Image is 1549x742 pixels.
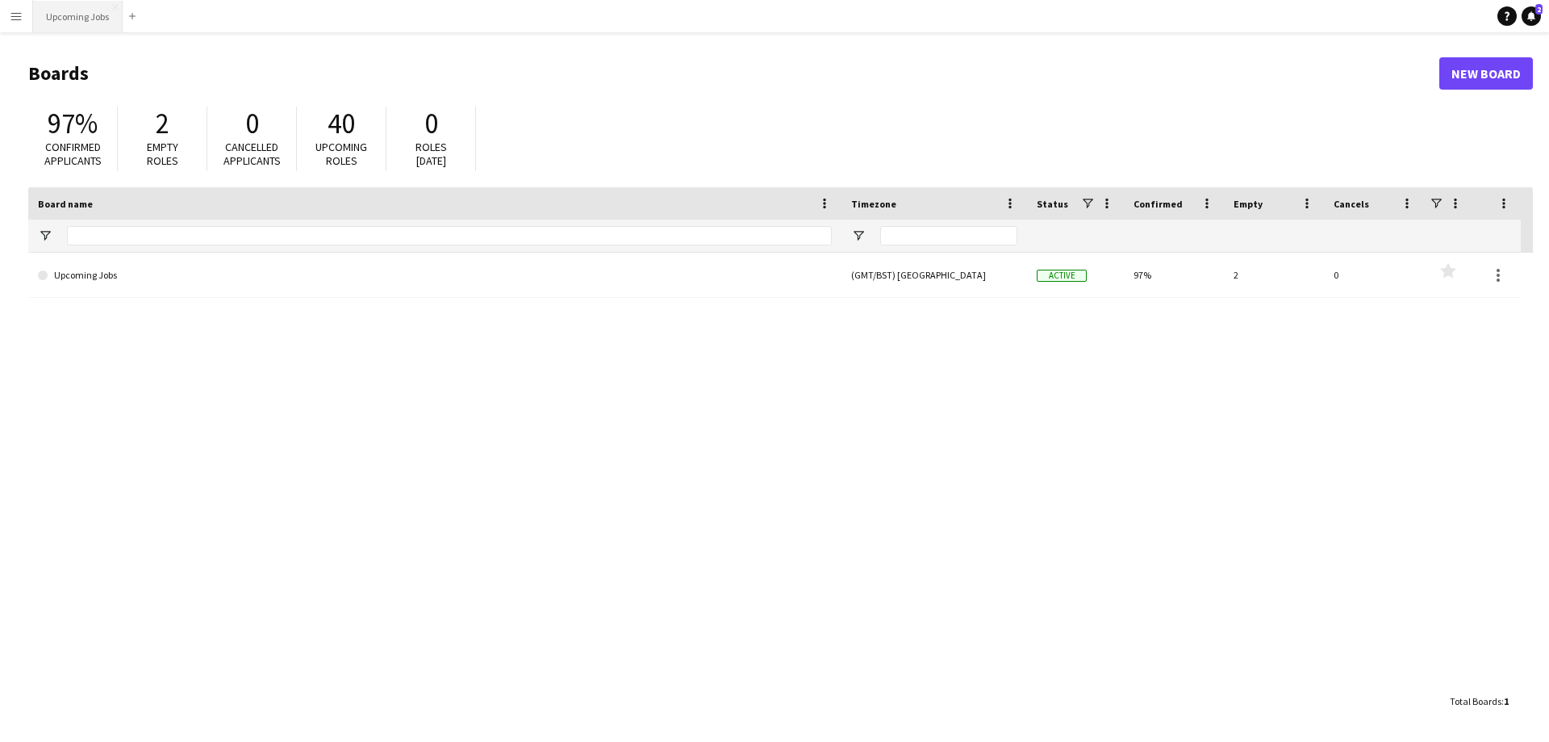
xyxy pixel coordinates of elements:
button: Upcoming Jobs [33,1,123,32]
input: Timezone Filter Input [880,226,1017,245]
input: Board name Filter Input [67,226,832,245]
span: 40 [328,106,355,141]
span: Board name [38,198,93,210]
button: Open Filter Menu [38,228,52,243]
span: 97% [48,106,98,141]
span: Roles [DATE] [415,140,447,168]
div: 0 [1324,253,1424,297]
span: 0 [424,106,438,141]
div: (GMT/BST) [GEOGRAPHIC_DATA] [841,253,1027,297]
span: Empty [1234,198,1263,210]
span: Confirmed [1134,198,1183,210]
div: 97% [1124,253,1224,297]
a: Upcoming Jobs [38,253,832,298]
span: Timezone [851,198,896,210]
div: : [1450,685,1509,717]
a: 2 [1522,6,1541,26]
span: Status [1037,198,1068,210]
button: Open Filter Menu [851,228,866,243]
span: Cancels [1334,198,1369,210]
span: 1 [1504,695,1509,707]
span: Active [1037,270,1087,282]
span: Total Boards [1450,695,1501,707]
span: Cancelled applicants [223,140,281,168]
h1: Boards [28,61,1439,86]
span: 2 [156,106,169,141]
span: Confirmed applicants [44,140,102,168]
span: Upcoming roles [315,140,367,168]
span: Empty roles [147,140,178,168]
span: 2 [1535,4,1543,15]
a: New Board [1439,57,1533,90]
span: 0 [245,106,259,141]
div: 2 [1224,253,1324,297]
